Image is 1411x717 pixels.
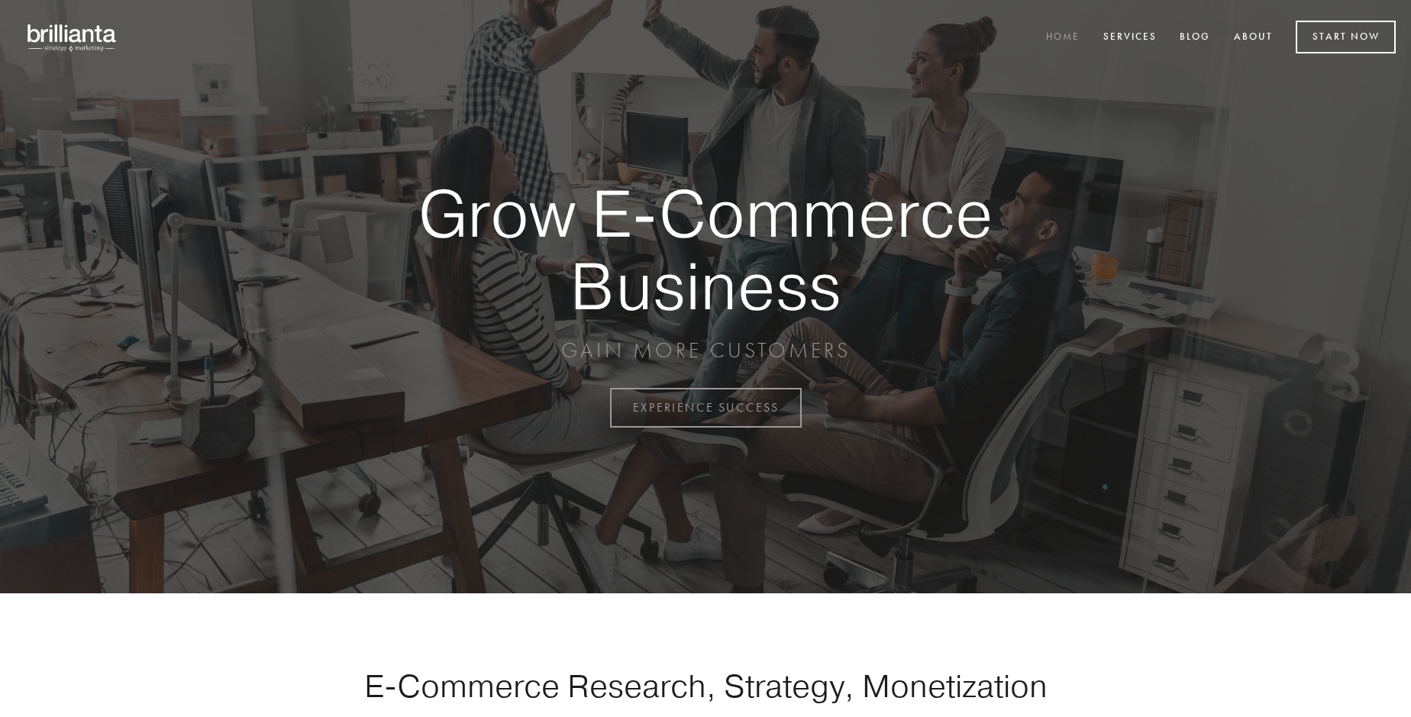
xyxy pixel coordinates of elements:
a: EXPERIENCE SUCCESS [610,388,802,428]
p: GAIN MORE CUSTOMERS [365,337,1046,364]
a: Start Now [1296,21,1396,53]
a: Home [1036,25,1090,50]
a: About [1224,25,1283,50]
a: Blog [1170,25,1220,50]
strong: Grow E-Commerce Business [365,177,1046,321]
img: brillianta - research, strategy, marketing [15,15,130,60]
h1: E-Commerce Research, Strategy, Monetization [316,667,1095,705]
a: Services [1093,25,1167,50]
